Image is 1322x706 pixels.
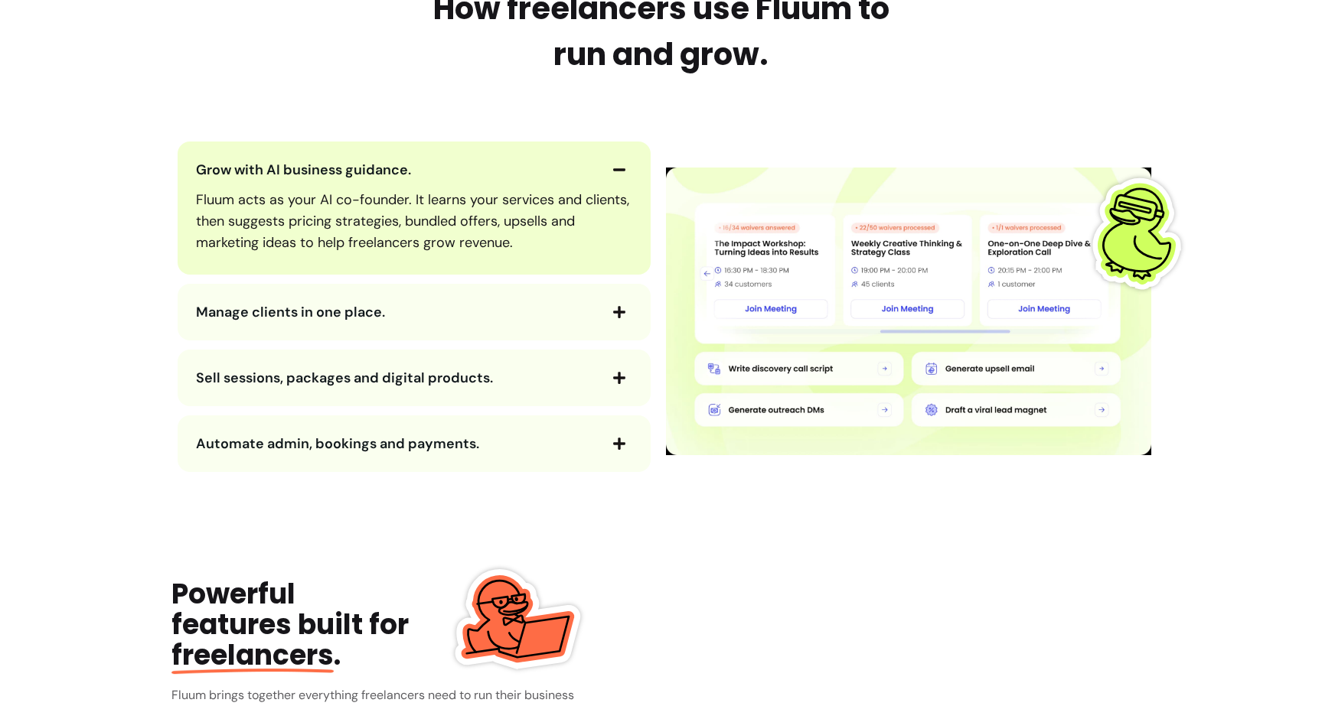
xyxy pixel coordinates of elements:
[196,161,411,179] span: Grow with AI business guidance.
[196,183,632,259] div: Grow with AI business guidance.
[196,434,479,453] span: Automate admin, bookings and payments.
[451,553,581,683] img: Fluum Duck sticker
[196,365,632,391] button: Sell sessions, packages and digital products.
[171,636,334,675] span: freelancers
[1082,176,1197,291] img: Fluum Duck sticker
[196,431,632,457] button: Automate admin, bookings and payments.
[196,303,385,321] span: Manage clients in one place.
[171,636,341,675] span: .
[196,299,632,325] button: Manage clients in one place.
[196,189,632,253] p: Fluum acts as your AI co-founder. It learns your services and clients, then suggests pricing stra...
[171,579,503,671] div: Powerful features built for
[196,369,493,387] span: Sell sessions, packages and digital products.
[196,157,632,183] button: Grow with AI business guidance.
